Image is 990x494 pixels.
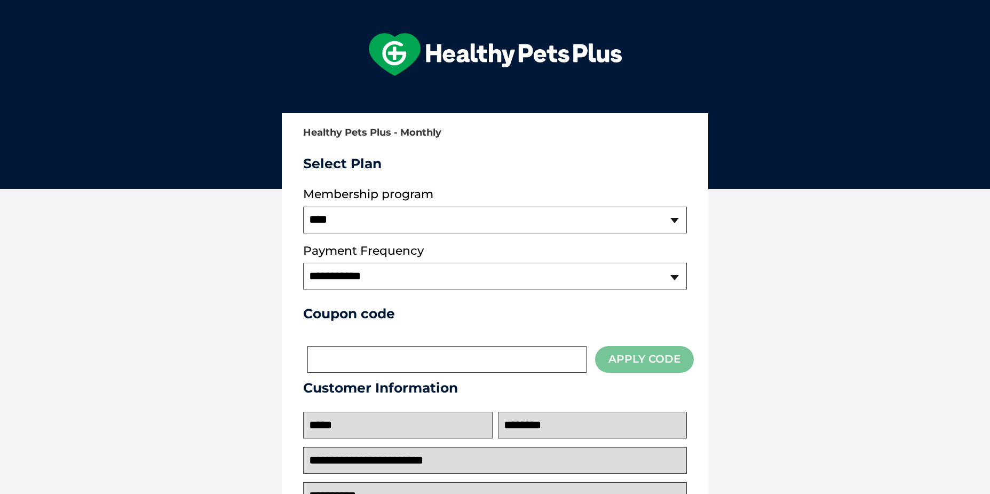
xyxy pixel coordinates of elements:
[369,33,622,76] img: hpp-logo-landscape-green-white.png
[303,128,687,138] h2: Healthy Pets Plus - Monthly
[303,380,687,396] h3: Customer Information
[303,187,687,201] label: Membership program
[595,346,694,372] button: Apply Code
[303,244,424,258] label: Payment Frequency
[303,305,687,322] h3: Coupon code
[303,155,687,171] h3: Select Plan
